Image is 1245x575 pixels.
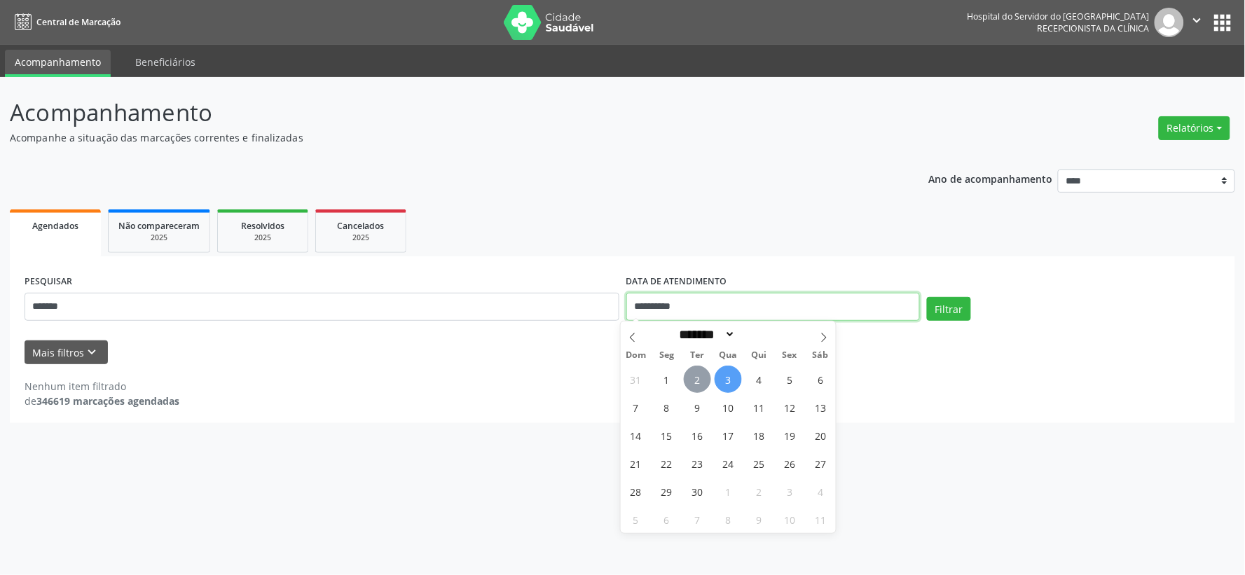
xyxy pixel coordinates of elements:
[1159,116,1230,140] button: Relatórios
[1155,8,1184,37] img: img
[36,16,121,28] span: Central de Marcação
[118,220,200,232] span: Não compareceram
[684,366,711,393] span: Setembro 2, 2025
[684,506,711,533] span: Outubro 7, 2025
[927,297,971,321] button: Filtrar
[653,394,680,421] span: Setembro 8, 2025
[622,506,649,533] span: Outubro 5, 2025
[653,450,680,477] span: Setembro 22, 2025
[684,478,711,505] span: Setembro 30, 2025
[745,478,773,505] span: Outubro 2, 2025
[745,506,773,533] span: Outubro 9, 2025
[807,422,834,449] span: Setembro 20, 2025
[36,394,179,408] strong: 346619 marcações agendadas
[776,506,804,533] span: Outubro 10, 2025
[715,394,742,421] span: Setembro 10, 2025
[10,11,121,34] a: Central de Marcação
[25,271,72,293] label: PESQUISAR
[622,478,649,505] span: Setembro 28, 2025
[1038,22,1150,34] span: Recepcionista da clínica
[774,351,805,360] span: Sex
[682,351,713,360] span: Ter
[653,422,680,449] span: Setembro 15, 2025
[5,50,111,77] a: Acompanhamento
[25,379,179,394] div: Nenhum item filtrado
[684,422,711,449] span: Setembro 16, 2025
[25,394,179,408] div: de
[776,450,804,477] span: Setembro 26, 2025
[622,450,649,477] span: Setembro 21, 2025
[684,394,711,421] span: Setembro 9, 2025
[622,366,649,393] span: Agosto 31, 2025
[653,366,680,393] span: Setembro 1, 2025
[715,366,742,393] span: Setembro 3, 2025
[653,478,680,505] span: Setembro 29, 2025
[715,478,742,505] span: Outubro 1, 2025
[736,327,782,342] input: Year
[745,422,773,449] span: Setembro 18, 2025
[1184,8,1211,37] button: 
[622,394,649,421] span: Setembro 7, 2025
[807,478,834,505] span: Outubro 4, 2025
[807,394,834,421] span: Setembro 13, 2025
[10,130,867,145] p: Acompanhe a situação das marcações correntes e finalizadas
[621,351,652,360] span: Dom
[776,366,804,393] span: Setembro 5, 2025
[684,450,711,477] span: Setembro 23, 2025
[745,366,773,393] span: Setembro 4, 2025
[118,233,200,243] div: 2025
[32,220,78,232] span: Agendados
[807,450,834,477] span: Setembro 27, 2025
[241,220,284,232] span: Resolvidos
[25,340,108,365] button: Mais filtroskeyboard_arrow_down
[125,50,205,74] a: Beneficiários
[745,450,773,477] span: Setembro 25, 2025
[745,394,773,421] span: Setembro 11, 2025
[807,366,834,393] span: Setembro 6, 2025
[776,422,804,449] span: Setembro 19, 2025
[653,506,680,533] span: Outubro 6, 2025
[652,351,682,360] span: Seg
[713,351,744,360] span: Qua
[968,11,1150,22] div: Hospital do Servidor do [GEOGRAPHIC_DATA]
[743,351,774,360] span: Qui
[1190,13,1205,28] i: 
[715,506,742,533] span: Outubro 8, 2025
[622,422,649,449] span: Setembro 14, 2025
[10,95,867,130] p: Acompanhamento
[805,351,836,360] span: Sáb
[675,327,736,342] select: Month
[715,422,742,449] span: Setembro 17, 2025
[807,506,834,533] span: Outubro 11, 2025
[228,233,298,243] div: 2025
[776,394,804,421] span: Setembro 12, 2025
[326,233,396,243] div: 2025
[929,169,1053,187] p: Ano de acompanhamento
[776,478,804,505] span: Outubro 3, 2025
[626,271,727,293] label: DATA DE ATENDIMENTO
[85,345,100,360] i: keyboard_arrow_down
[715,450,742,477] span: Setembro 24, 2025
[338,220,385,232] span: Cancelados
[1211,11,1235,35] button: apps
